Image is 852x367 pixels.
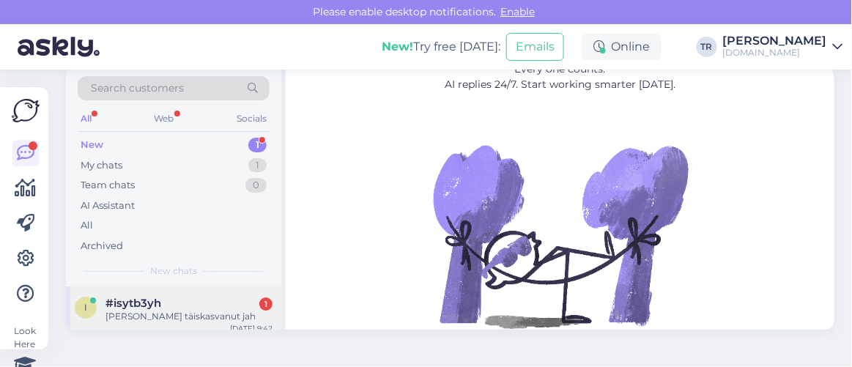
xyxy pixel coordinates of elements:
div: 1 [259,297,273,311]
div: 1 [248,158,267,173]
span: Enable [496,5,539,18]
b: New! [382,40,413,53]
div: Try free [DATE]: [382,38,500,56]
span: #isytb3yh [105,297,161,310]
div: [DATE] 9:42 [230,323,273,334]
span: i [84,302,87,313]
button: Emails [506,33,564,61]
div: New [81,138,103,152]
span: Search customers [91,81,184,96]
div: Team chats [81,178,135,193]
div: [DOMAIN_NAME] [723,47,827,59]
span: New chats [150,264,197,278]
div: 0 [245,178,267,193]
div: Online [582,34,662,60]
div: TR [697,37,717,57]
div: All [78,109,95,128]
div: All [81,218,93,233]
div: AI Assistant [81,199,135,213]
div: Web [152,109,177,128]
div: [PERSON_NAME] [723,35,827,47]
div: [PERSON_NAME] täiskasvanut jah [105,310,273,323]
img: Askly Logo [12,99,40,122]
div: Archived [81,239,123,253]
div: Socials [234,109,270,128]
div: My chats [81,158,122,173]
div: 1 [248,138,267,152]
a: [PERSON_NAME][DOMAIN_NAME] [723,35,843,59]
